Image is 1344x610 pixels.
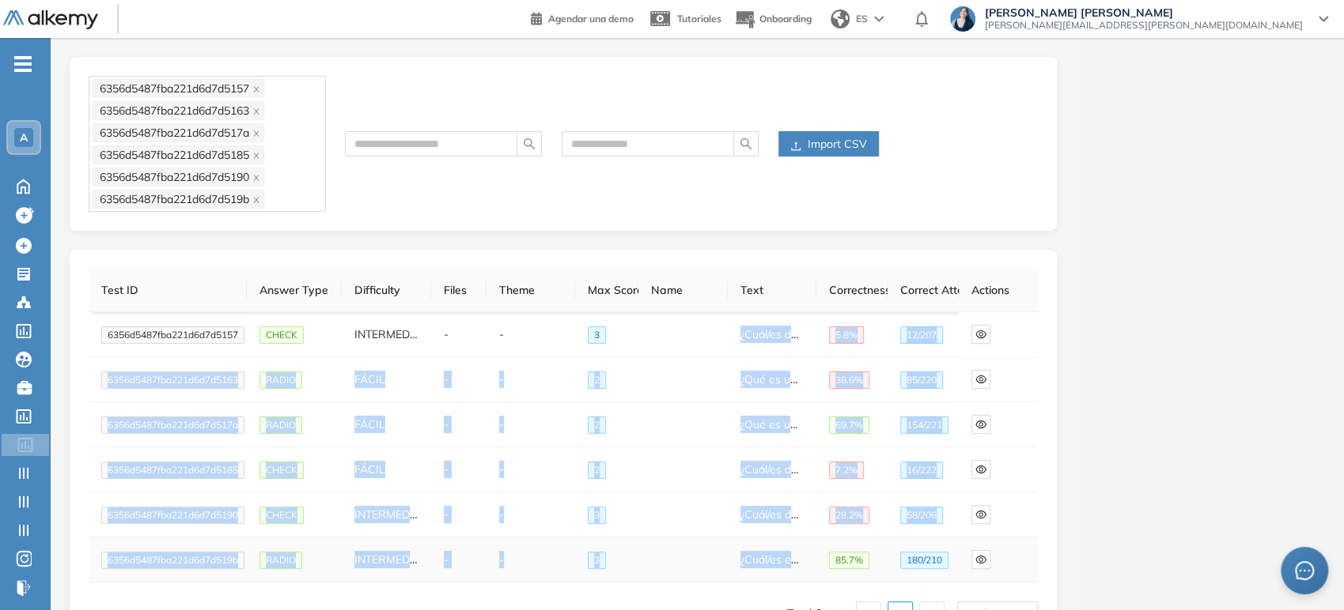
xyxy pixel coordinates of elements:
img: Logo [3,10,98,30]
img: arrow [874,16,884,22]
th: Test ID [89,269,247,312]
span: FÁCIL [354,462,385,476]
span: - [444,372,449,386]
td: ¿Cuál/es es/son el/los lenguaje/s más empleado/s en bases de datos? [728,537,817,582]
td: - [486,537,576,582]
th: Correct Attempts [888,269,959,312]
a: Agendar una demo [531,8,634,27]
span: - [499,552,504,567]
span: CHECK [259,506,304,524]
span: 6356d5487fba221d6d7d5157 [101,326,244,344]
span: 154 / 221 [900,416,948,434]
td: ¿Qué es una base de datos? [728,402,817,447]
span: 6356d5487fba221d6d7d517a [93,123,264,142]
td: FÁCIL [342,357,431,402]
button: eye [971,460,990,479]
td: ¿Cuál/es de estos es/son tipos de bases de datos? [728,447,817,492]
span: ¿Cuál/es de estos es/son componentes de RabbitMQ? [740,327,1011,341]
span: - [444,417,449,431]
span: close [252,129,260,137]
span: Agendar una demo [548,13,634,24]
button: eye [971,370,990,389]
span: Tutoriales [677,13,721,24]
th: Theme [486,269,576,312]
img: world [831,9,850,28]
span: 6356d5487fba221d6d7d5190 [93,168,264,186]
span: RADIO [259,416,302,434]
span: 3 [588,506,606,524]
button: Onboarding [734,2,812,36]
button: search [517,131,542,156]
span: 85 / 220 [900,371,943,389]
span: 5.8 % [829,326,864,344]
span: 28.2 % [829,506,869,524]
span: 6356d5487fba221d6d7d519b [100,190,249,208]
span: FÁCIL [354,372,385,386]
span: close [252,107,260,115]
th: Text [728,269,817,312]
i: - [14,62,32,66]
span: INTERMEDIA [354,507,421,522]
span: 6356d5487fba221d6d7d519b [101,552,244,569]
span: ¿Cuál/es de estos es/son tipos de bases de datos? [740,462,993,476]
span: INTERMEDIA [354,327,421,341]
span: CHECK [259,461,304,479]
button: eye [971,505,990,524]
span: RADIO [259,371,302,389]
span: close [252,151,260,160]
span: search [517,137,541,150]
td: - [486,447,576,492]
span: close [252,195,260,204]
td: - [486,492,576,537]
span: - [499,327,504,341]
span: Import CSV [808,135,867,152]
span: ¿Cuál/es de estos es/son motores de bases de datos? [740,507,1010,522]
span: 12 / 207 [900,326,943,344]
span: upload [790,140,801,152]
button: uploadImport CSV [778,131,879,156]
span: [PERSON_NAME][EMAIL_ADDRESS][PERSON_NAME][DOMAIN_NAME] [985,19,1303,32]
span: 2 [588,371,606,389]
td: ¿Qué es una cola en RabbitMQ? [728,357,817,402]
span: 6356d5487fba221d6d7d5185 [100,146,249,164]
span: - [499,507,504,522]
span: 3 [588,326,606,344]
th: Answer Type [247,269,342,312]
span: - [499,372,504,386]
span: 69.7 % [829,416,869,434]
span: 16 / 222 [900,461,943,479]
span: eye [972,554,990,565]
span: 6356d5487fba221d6d7d5185 [101,461,244,479]
span: search [734,137,758,150]
span: 6356d5487fba221d6d7d517a [101,416,244,434]
span: eye [972,374,990,385]
span: 6356d5487fba221d6d7d517a [100,124,249,141]
span: close [252,85,260,93]
span: eye [972,464,990,475]
button: search [733,131,759,156]
span: 6356d5487fba221d6d7d5163 [101,371,244,389]
th: Files [431,269,486,312]
span: FÁCIL [354,417,385,431]
span: 6356d5487fba221d6d7d5190 [101,506,244,524]
td: FÁCIL [342,447,431,492]
span: RADIO [259,552,302,569]
span: 38.6 % [829,371,869,389]
td: ¿Cuál/es de estos es/son motores de bases de datos? [728,492,817,537]
span: - [444,462,449,476]
button: eye [971,325,990,344]
button: eye [971,415,990,434]
span: ¿Cuál/es es/son el/los lenguaje/s más empleado/s en bases de datos? [740,552,1087,567]
span: - [444,327,449,341]
span: 85.7 % [829,552,869,569]
span: 6356d5487fba221d6d7d5163 [100,102,249,119]
span: Onboarding [759,13,812,24]
span: ES [856,12,868,26]
span: 6356d5487fba221d6d7d5185 [93,145,264,164]
td: INTERMEDIA [342,492,431,537]
span: 6356d5487fba221d6d7d5163 [93,101,264,120]
td: - [486,357,576,402]
span: - [499,462,504,476]
span: A [20,131,28,144]
span: 6356d5487fba221d6d7d5157 [93,79,264,98]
